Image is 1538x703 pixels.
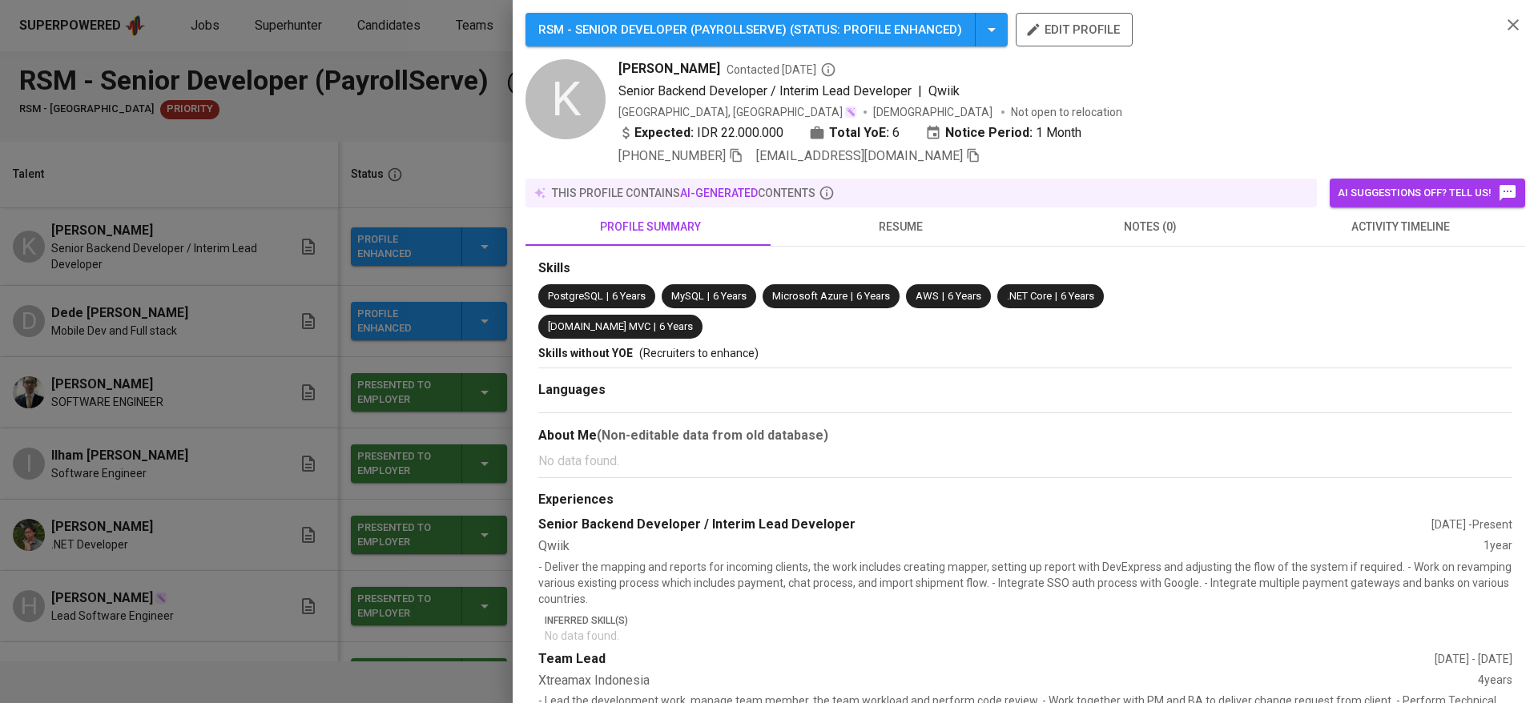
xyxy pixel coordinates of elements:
[538,452,1512,471] p: No data found.
[538,559,1512,607] p: - Deliver the mapping and reports for incoming clients, the work includes creating mapper, settin...
[535,217,766,237] span: profile summary
[1330,179,1525,207] button: AI suggestions off? Tell us!
[634,123,694,143] b: Expected:
[1431,516,1512,532] div: [DATE] - Present
[1016,22,1133,35] a: edit profile
[925,123,1081,143] div: 1 Month
[873,104,995,120] span: [DEMOGRAPHIC_DATA]
[545,628,1512,644] p: No data found.
[618,123,783,143] div: IDR 22.000.000
[680,187,758,199] span: AI-generated
[942,289,944,304] span: |
[1435,651,1512,667] div: [DATE] - [DATE]
[548,320,650,332] span: [DOMAIN_NAME] MVC
[916,290,939,302] span: AWS
[1007,290,1052,302] span: .NET Core
[552,185,815,201] p: this profile contains contents
[820,62,836,78] svg: By Batam recruiter
[945,123,1033,143] b: Notice Period:
[772,290,848,302] span: Microsoft Azure
[713,290,747,302] span: 6 Years
[618,59,720,78] span: [PERSON_NAME]
[1029,19,1120,40] span: edit profile
[1285,217,1516,237] span: activity timeline
[856,290,890,302] span: 6 Years
[538,650,1435,669] div: Team Lead
[538,259,1512,278] div: Skills
[659,320,693,332] span: 6 Years
[844,106,857,119] img: magic_wand.svg
[538,516,1431,534] div: Senior Backend Developer / Interim Lead Developer
[618,83,912,98] span: Senior Backend Developer / Interim Lead Developer
[538,426,1512,445] div: About Me
[1338,183,1517,203] span: AI suggestions off? Tell us!
[639,347,759,360] span: (Recruiters to enhance)
[1478,672,1512,690] div: 4 years
[918,82,922,101] span: |
[612,290,646,302] span: 6 Years
[618,148,726,163] span: [PHONE_NUMBER]
[525,13,1008,46] button: RSM - SENIOR DEVELOPER (PAYROLLSERVE) (STATUS: Profile Enhanced)
[707,289,710,304] span: |
[851,289,853,304] span: |
[538,381,1512,400] div: Languages
[785,217,1016,237] span: resume
[538,347,633,360] span: Skills without YOE
[597,428,828,443] b: (Non-editable data from old database)
[1484,537,1512,556] div: 1 year
[756,148,963,163] span: [EMAIL_ADDRESS][DOMAIN_NAME]
[948,290,981,302] span: 6 Years
[538,537,1484,556] div: Qwiik
[654,319,656,335] span: |
[538,22,787,37] span: RSM - SENIOR DEVELOPER (PAYROLLSERVE)
[727,62,836,78] span: Contacted [DATE]
[538,672,1478,690] div: Xtreamax Indonesia
[1011,104,1122,120] p: Not open to relocation
[1016,13,1133,46] button: edit profile
[671,290,704,302] span: MySQL
[606,289,609,304] span: |
[545,613,1512,628] p: Inferred Skill(s)
[790,22,962,37] span: ( STATUS : Profile Enhanced )
[928,83,960,98] span: Qwiik
[1061,290,1094,302] span: 6 Years
[1055,289,1057,304] span: |
[892,123,900,143] span: 6
[538,491,1512,509] div: Experiences
[1035,217,1266,237] span: notes (0)
[618,104,857,120] div: [GEOGRAPHIC_DATA], [GEOGRAPHIC_DATA]
[548,290,603,302] span: PostgreSQL
[829,123,889,143] b: Total YoE:
[525,59,606,139] div: K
